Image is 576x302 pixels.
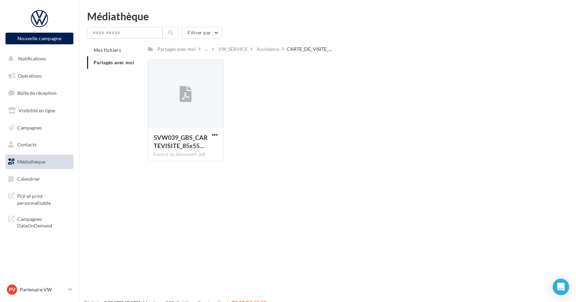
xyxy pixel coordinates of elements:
[17,142,36,147] span: Contacts
[5,283,73,296] a: PV Partenaire VW
[17,191,71,206] span: PLV et print personnalisable
[17,176,40,182] span: Calendrier
[4,69,75,83] a: Opérations
[157,46,196,53] div: Partagés avec moi
[256,46,279,53] div: Assistance
[20,286,65,293] p: Partenaire VW
[19,108,55,113] span: Visibilité en ligne
[154,134,208,149] span: 5VW039_GBS_CARTEVISITE_85x55mm_ASSISTANCE_VW_E1_HDperso
[4,189,75,209] a: PLV et print personnalisable
[87,11,568,21] div: Médiathèque
[4,52,72,66] button: Notifications
[18,56,46,61] span: Notifications
[4,155,75,169] a: Médiathèque
[553,279,569,295] div: Open Intercom Messenger
[182,27,222,38] button: Filtrer par
[17,214,71,229] span: Campagnes DataOnDemand
[94,59,134,65] span: Partagés avec moi
[154,152,217,158] div: Format du document: pdf
[287,46,332,53] span: CARTE_DE_VISITE_...
[9,286,15,293] span: PV
[4,172,75,186] a: Calendrier
[94,47,121,53] span: Mes fichiers
[4,103,75,118] a: Visibilité en ligne
[17,159,45,165] span: Médiathèque
[17,90,57,96] span: Boîte de réception
[4,212,75,232] a: Campagnes DataOnDemand
[17,124,42,130] span: Campagnes
[4,121,75,135] a: Campagnes
[5,33,73,44] button: Nouvelle campagne
[4,86,75,100] a: Boîte de réception
[218,46,248,53] div: VW_SERVICE
[4,137,75,152] a: Contacts
[18,73,42,79] span: Opérations
[203,44,209,54] div: ...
